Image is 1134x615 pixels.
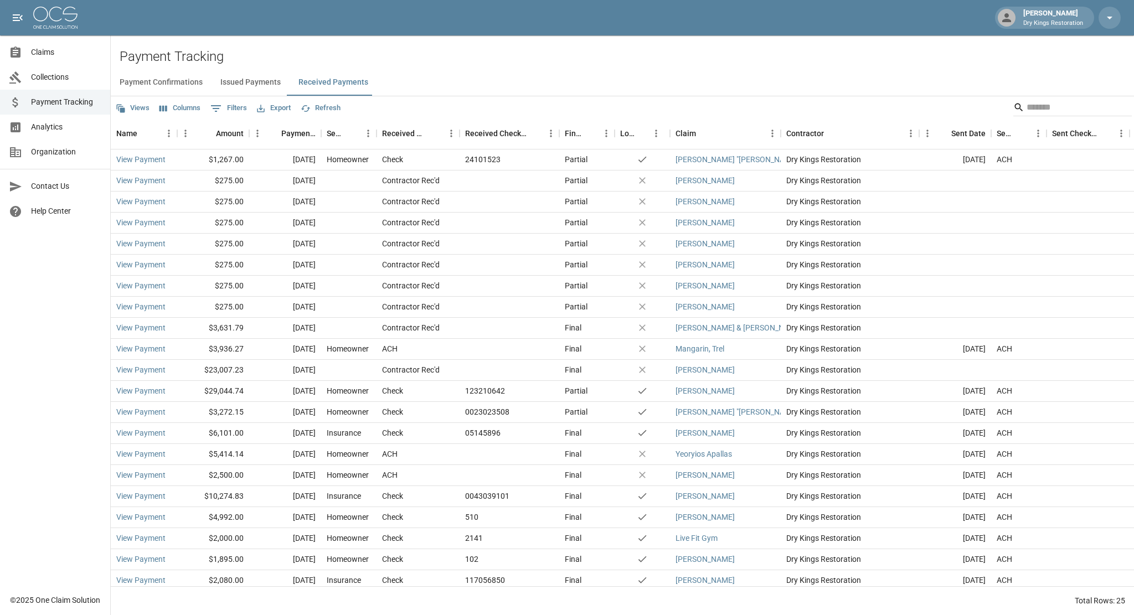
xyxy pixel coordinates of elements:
div: Payment Date [249,118,321,149]
div: Homeowner [327,385,369,396]
div: $275.00 [177,234,249,255]
div: ACH [997,533,1012,544]
div: Dry Kings Restoration [781,528,919,549]
span: Contact Us [31,180,101,192]
div: Dry Kings Restoration [781,192,919,213]
div: Check [382,554,403,565]
div: Received Check Number [460,118,559,149]
div: Check [382,385,403,396]
div: ACH [997,554,1012,565]
div: [DATE] [919,549,991,570]
div: Received Check Number [465,118,527,149]
div: ACH [997,343,1012,354]
div: Check [382,575,403,586]
div: Contractor Rec'd [382,175,440,186]
div: $4,992.00 [177,507,249,528]
div: Final [565,322,581,333]
a: View Payment [116,259,166,270]
a: View Payment [116,575,166,586]
div: [DATE] [919,507,991,528]
button: Menu [177,125,194,142]
div: 123210642 [465,385,505,396]
div: Sent Date [919,118,991,149]
div: 0023023508 [465,406,509,417]
button: Sort [636,126,651,141]
a: View Payment [116,490,166,502]
div: $10,274.83 [177,486,249,507]
a: [PERSON_NAME] [676,575,735,586]
div: ACH [997,406,1012,417]
div: Homeowner [327,511,369,523]
div: $275.00 [177,170,249,192]
div: [DATE] [249,234,321,255]
a: View Payment [116,385,166,396]
a: [PERSON_NAME] "[PERSON_NAME]" [PERSON_NAME] [676,154,861,165]
a: View Payment [116,301,166,312]
div: Partial [565,280,587,291]
a: View Payment [116,322,166,333]
div: Check [382,511,403,523]
div: © 2025 One Claim Solution [10,595,100,606]
div: [DATE] [919,465,991,486]
button: Menu [360,125,377,142]
div: Lockbox [615,118,670,149]
span: Analytics [31,121,101,133]
div: Final [565,511,581,523]
a: [PERSON_NAME] [676,427,735,438]
div: [DATE] [249,381,321,402]
div: Partial [565,406,587,417]
div: Dry Kings Restoration [781,507,919,528]
a: View Payment [116,238,166,249]
div: Contractor Rec'd [382,322,440,333]
div: [DATE] [249,297,321,318]
div: Insurance [327,490,361,502]
div: [DATE] [919,444,991,465]
button: Menu [161,125,177,142]
div: Partial [565,259,587,270]
div: $23,007.23 [177,360,249,381]
button: Received Payments [290,69,377,96]
div: $275.00 [177,276,249,297]
div: [DATE] [249,339,321,360]
div: Total Rows: 25 [1075,595,1125,606]
div: ACH [997,575,1012,586]
a: [PERSON_NAME] [676,511,735,523]
div: Final [565,533,581,544]
a: View Payment [116,406,166,417]
div: [DATE] [249,444,321,465]
div: Contractor [781,118,919,149]
div: $275.00 [177,255,249,276]
a: View Payment [116,554,166,565]
a: [PERSON_NAME] [676,301,735,312]
div: [DATE] [249,255,321,276]
a: [PERSON_NAME] [676,175,735,186]
div: [DATE] [919,381,991,402]
div: Partial [565,217,587,228]
div: Partial [565,154,587,165]
a: View Payment [116,448,166,459]
button: Show filters [208,100,250,117]
div: Contractor Rec'd [382,364,440,375]
a: View Payment [116,343,166,354]
div: Homeowner [327,448,369,459]
div: 2141 [465,533,483,544]
a: [PERSON_NAME] & [PERSON_NAME] [676,322,802,333]
div: Final [565,364,581,375]
span: Collections [31,71,101,83]
div: Final [565,448,581,459]
div: Insurance [327,427,361,438]
button: Sort [1097,126,1113,141]
div: Contractor Rec'd [382,196,440,207]
a: [PERSON_NAME] [676,238,735,249]
div: Dry Kings Restoration [781,234,919,255]
div: Sent Check Number [1052,118,1097,149]
a: [PERSON_NAME] [676,469,735,480]
div: Partial [565,175,587,186]
div: [DATE] [249,192,321,213]
button: open drawer [7,7,29,29]
div: Dry Kings Restoration [781,276,919,297]
div: Dry Kings Restoration [781,297,919,318]
div: Partial [565,196,587,207]
div: Contractor [786,118,824,149]
div: Name [111,118,177,149]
